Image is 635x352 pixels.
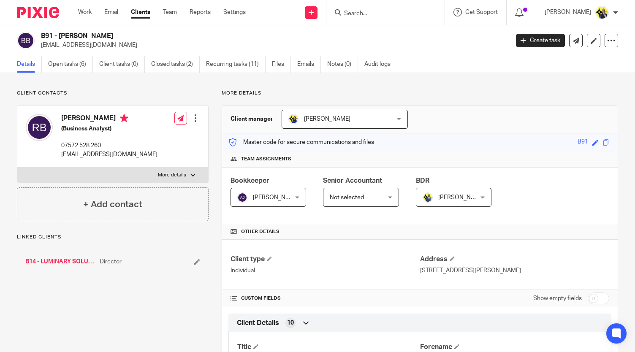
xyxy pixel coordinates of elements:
div: B91 [578,138,588,147]
span: BDR [416,177,429,184]
h2: B91 - [PERSON_NAME] [41,32,411,41]
p: [STREET_ADDRESS][PERSON_NAME] [420,266,609,275]
img: svg%3E [17,32,35,49]
a: Notes (0) [327,56,358,73]
label: Show empty fields [533,294,582,303]
p: Client contacts [17,90,209,97]
a: Files [272,56,291,73]
img: Bobo-Starbridge%201.jpg [288,114,299,124]
span: [PERSON_NAME] [253,195,299,200]
span: Senior Accountant [323,177,382,184]
p: [EMAIL_ADDRESS][DOMAIN_NAME] [41,41,503,49]
img: Pixie [17,7,59,18]
h4: Address [420,255,609,264]
p: Individual [231,266,420,275]
h4: [PERSON_NAME] [61,114,157,125]
a: Open tasks (6) [48,56,93,73]
span: Get Support [465,9,498,15]
h4: + Add contact [83,198,142,211]
span: Other details [241,228,280,235]
a: Client tasks (0) [99,56,145,73]
span: Not selected [330,195,364,200]
i: Primary [120,114,128,122]
p: Master code for secure communications and files [228,138,374,146]
a: Emails [297,56,321,73]
span: 10 [287,319,294,327]
a: Reports [190,8,211,16]
img: Dan-Starbridge%20(1).jpg [595,6,609,19]
h5: (Business Analyst) [61,125,157,133]
a: Recurring tasks (11) [206,56,266,73]
input: Search [343,10,419,18]
span: Team assignments [241,156,291,162]
img: svg%3E [26,114,53,141]
p: [PERSON_NAME] [545,8,591,16]
a: Work [78,8,92,16]
p: [EMAIL_ADDRESS][DOMAIN_NAME] [61,150,157,159]
a: B14 - LUMINARY SOLUTIONS LTD [25,257,95,266]
a: Details [17,56,42,73]
h4: Title [237,343,420,352]
a: Settings [223,8,246,16]
a: Clients [131,8,150,16]
a: Closed tasks (2) [151,56,200,73]
span: Director [100,257,122,266]
p: 07572 528 260 [61,141,157,150]
h4: Client type [231,255,420,264]
span: [PERSON_NAME] [438,195,485,200]
a: Team [163,8,177,16]
span: [PERSON_NAME] [304,116,350,122]
a: Create task [516,34,565,47]
span: Bookkeeper [231,177,269,184]
a: Email [104,8,118,16]
h3: Client manager [231,115,273,123]
h4: CUSTOM FIELDS [231,295,420,302]
p: More details [222,90,618,97]
p: More details [158,172,186,179]
p: Linked clients [17,234,209,241]
a: Audit logs [364,56,397,73]
h4: Forename [420,343,602,352]
span: Client Details [237,319,279,328]
img: Dennis-Starbridge.jpg [423,192,433,203]
img: svg%3E [237,192,247,203]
